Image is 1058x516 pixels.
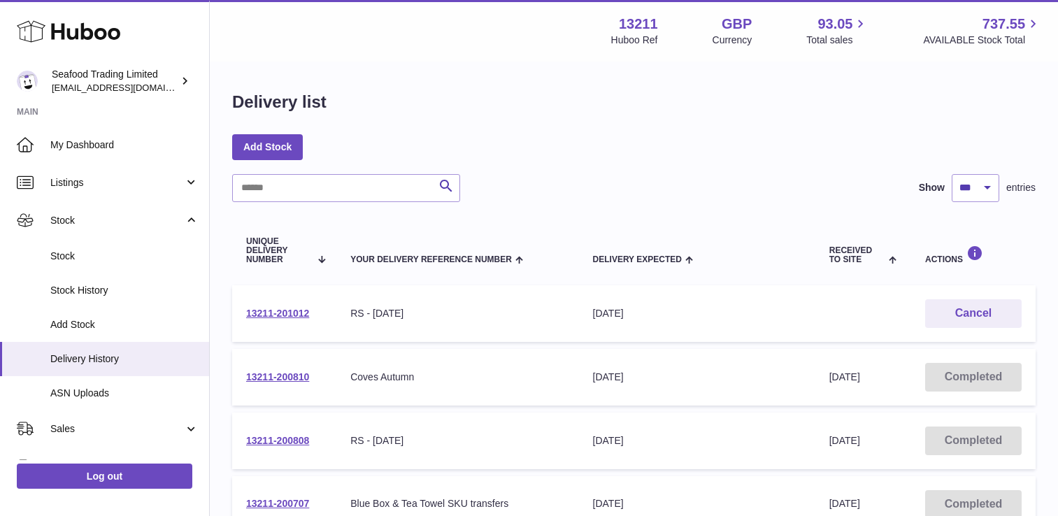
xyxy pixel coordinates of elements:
[232,134,303,159] a: Add Stock
[246,498,309,509] a: 13211-200707
[50,387,199,400] span: ASN Uploads
[829,371,860,382] span: [DATE]
[50,284,199,297] span: Stock History
[1006,181,1036,194] span: entries
[923,15,1041,47] a: 737.55 AVAILABLE Stock Total
[50,138,199,152] span: My Dashboard
[611,34,658,47] div: Huboo Ref
[350,497,564,510] div: Blue Box & Tea Towel SKU transfers
[52,68,178,94] div: Seafood Trading Limited
[50,250,199,263] span: Stock
[619,15,658,34] strong: 13211
[806,34,868,47] span: Total sales
[17,71,38,92] img: online@rickstein.com
[50,318,199,331] span: Add Stock
[350,371,564,384] div: Coves Autumn
[593,255,682,264] span: Delivery Expected
[50,176,184,189] span: Listings
[829,435,860,446] span: [DATE]
[722,15,752,34] strong: GBP
[593,307,801,320] div: [DATE]
[350,307,564,320] div: RS - [DATE]
[246,308,309,319] a: 13211-201012
[817,15,852,34] span: 93.05
[232,91,327,113] h1: Delivery list
[829,246,885,264] span: Received to Site
[50,214,184,227] span: Stock
[350,434,564,447] div: RS - [DATE]
[50,422,184,436] span: Sales
[593,434,801,447] div: [DATE]
[806,15,868,47] a: 93.05 Total sales
[52,82,206,93] span: [EMAIL_ADDRESS][DOMAIN_NAME]
[17,464,192,489] a: Log out
[246,237,310,265] span: Unique Delivery Number
[925,245,1022,264] div: Actions
[925,299,1022,328] button: Cancel
[350,255,512,264] span: Your Delivery Reference Number
[982,15,1025,34] span: 737.55
[919,181,945,194] label: Show
[713,34,752,47] div: Currency
[593,497,801,510] div: [DATE]
[923,34,1041,47] span: AVAILABLE Stock Total
[50,352,199,366] span: Delivery History
[246,435,309,446] a: 13211-200808
[246,371,309,382] a: 13211-200810
[829,498,860,509] span: [DATE]
[593,371,801,384] div: [DATE]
